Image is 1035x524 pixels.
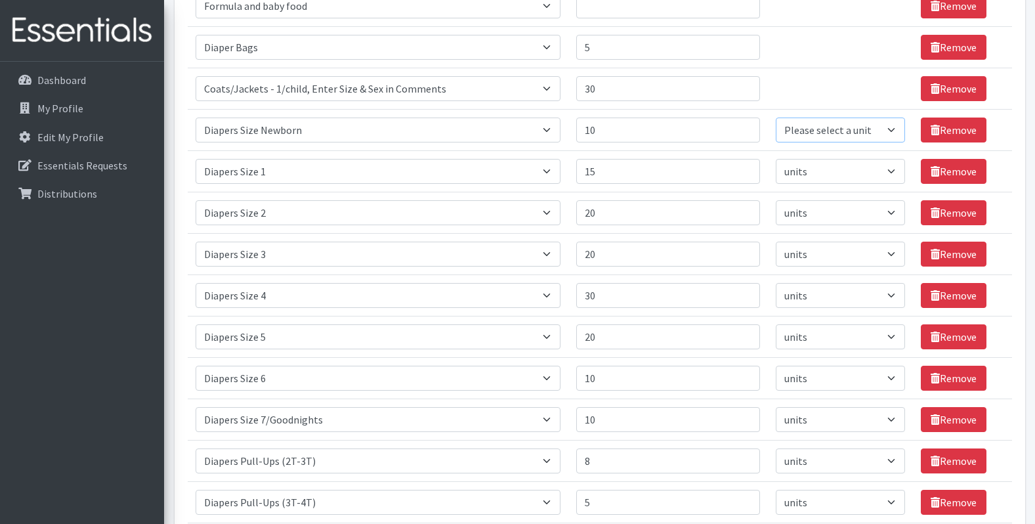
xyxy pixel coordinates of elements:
[37,131,104,144] p: Edit My Profile
[921,159,986,184] a: Remove
[37,102,83,115] p: My Profile
[921,490,986,515] a: Remove
[921,200,986,225] a: Remove
[37,74,86,87] p: Dashboard
[921,366,986,391] a: Remove
[37,187,97,200] p: Distributions
[921,324,986,349] a: Remove
[5,181,159,207] a: Distributions
[921,118,986,142] a: Remove
[921,283,986,308] a: Remove
[5,95,159,121] a: My Profile
[5,9,159,53] img: HumanEssentials
[37,159,127,172] p: Essentials Requests
[921,448,986,473] a: Remove
[921,407,986,432] a: Remove
[5,152,159,179] a: Essentials Requests
[5,67,159,93] a: Dashboard
[921,35,986,60] a: Remove
[5,124,159,150] a: Edit My Profile
[921,242,986,267] a: Remove
[921,76,986,101] a: Remove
